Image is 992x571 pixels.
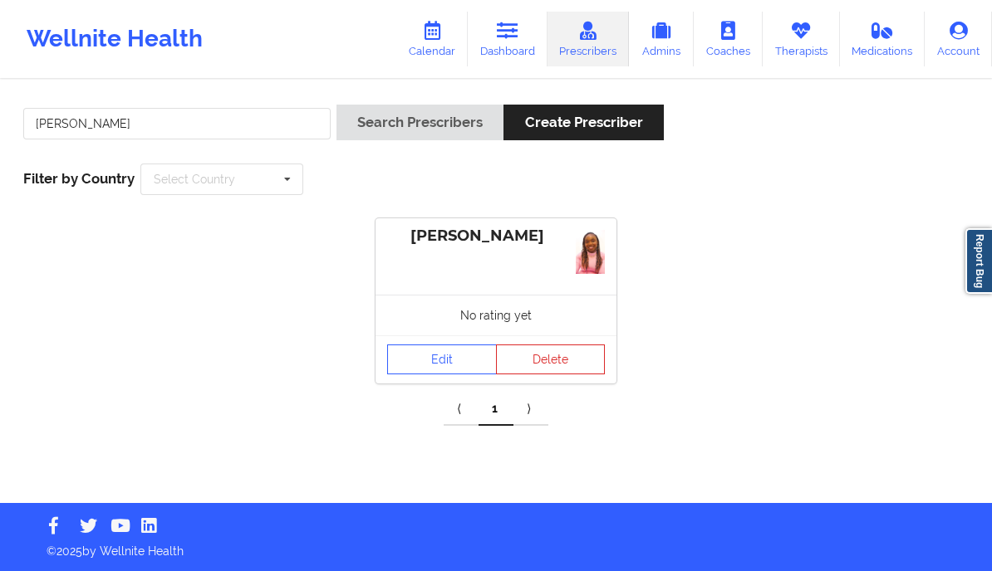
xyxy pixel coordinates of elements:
div: [PERSON_NAME] [387,227,605,246]
a: Dashboard [468,12,548,66]
span: Filter by Country [23,170,135,187]
a: Next item [513,393,548,426]
button: Delete [496,344,606,374]
button: Search Prescribers [336,105,503,140]
input: Search Keywords [23,108,331,139]
a: Prescribers [548,12,630,66]
div: Select Country [154,173,235,185]
button: Create Prescriber [503,105,663,140]
a: Coaches [694,12,763,66]
p: © 2025 by Wellnite Health [35,531,957,559]
a: 1 [479,393,513,426]
a: Medications [840,12,926,66]
img: 9dbaec9b-d52c-40ff-8ab2-bc653dc7f227_IMG_6039.jpeg [576,230,605,274]
a: Therapists [763,12,840,66]
a: Admins [629,12,694,66]
div: No rating yet [376,295,616,335]
a: Report Bug [965,228,992,294]
a: Account [925,12,992,66]
div: Pagination Navigation [444,393,548,426]
a: Edit [387,344,497,374]
a: Previous item [444,393,479,426]
a: Calendar [396,12,468,66]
